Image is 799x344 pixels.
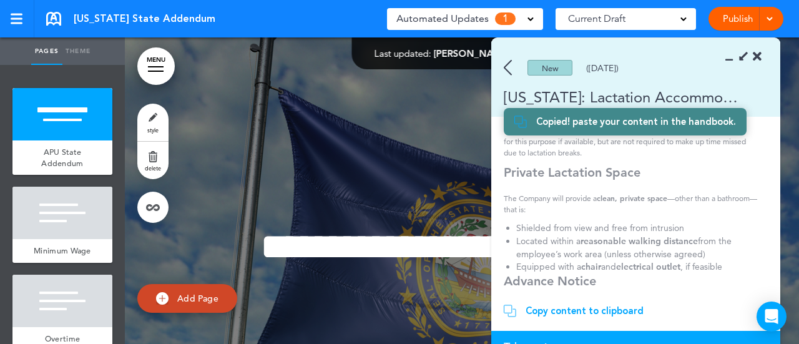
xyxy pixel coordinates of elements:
div: Copy content to clipboard [526,305,644,317]
span: Add Page [177,293,218,304]
span: Minimum Wage [34,245,91,256]
strong: Advance Notice [504,273,596,288]
span: APU State Addendum [41,147,83,169]
span: Current Draft [568,10,625,27]
img: add.svg [156,292,169,305]
li: Shielded from view and free from intrusion [516,222,747,235]
span: 1 [495,12,516,25]
div: ([DATE]) [586,64,619,72]
strong: electrical outlet [616,261,680,272]
div: Open Intercom Messenger [757,302,787,332]
a: MENU [137,47,175,85]
a: Theme [62,37,94,65]
div: — [375,49,550,58]
a: Pages [31,37,62,65]
div: [US_STATE]: Lactation Accommodations [491,87,744,107]
span: Overtime [45,333,80,344]
span: delete [145,164,161,172]
a: delete [137,142,169,179]
div: Copied! paste your content in the handbook. [536,115,736,128]
a: Publish [718,7,757,31]
span: [US_STATE] State Addendum [74,12,215,26]
a: Minimum Wage [12,239,112,263]
span: Last updated: [375,47,431,59]
li: Equipped with a and , if feasible [516,260,747,273]
a: Add Page [137,284,237,313]
a: style [137,104,169,141]
p: The Company will provide a —other than a bathroom—that is: [504,192,759,215]
strong: reasonable walking distance [581,235,698,247]
li: Located within a from the employee’s work area (unless otherwise agreed) [516,235,747,260]
strong: clean, private space [597,193,667,203]
span: style [147,126,159,134]
img: copy.svg [504,305,516,317]
span: Automated Updates [396,10,489,27]
strong: chair [581,261,601,272]
div: New [527,60,572,76]
img: copy.svg [514,115,527,128]
img: back.svg [504,60,512,76]
strong: Private Lactation Space [504,165,640,180]
a: APU State Addendum [12,140,112,175]
span: [PERSON_NAME] [434,47,511,59]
